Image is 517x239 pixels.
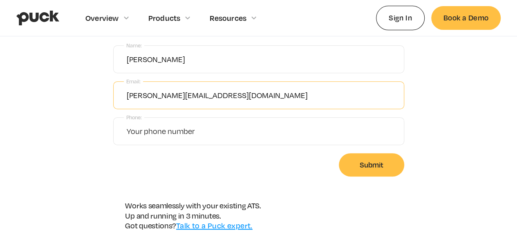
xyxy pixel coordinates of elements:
[125,211,261,220] div: Up and running in 3 minutes.
[113,81,404,109] input: Your work email
[376,6,425,30] a: Sign In
[176,221,253,230] a: Talk to a Puck expert.
[124,76,143,87] label: Email:
[339,153,404,176] input: Submit
[124,40,144,51] label: Name:
[148,13,181,22] div: Products
[85,13,119,22] div: Overview
[125,221,261,230] div: Got questions?
[431,6,501,29] a: Book a Demo
[113,45,404,176] form: Free trial sign up
[210,13,246,22] div: Resources
[113,117,404,145] input: Your phone number
[124,112,144,123] label: Phone:
[113,45,404,73] input: Your full name
[125,201,261,210] div: Works seamlessly with your existing ATS.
